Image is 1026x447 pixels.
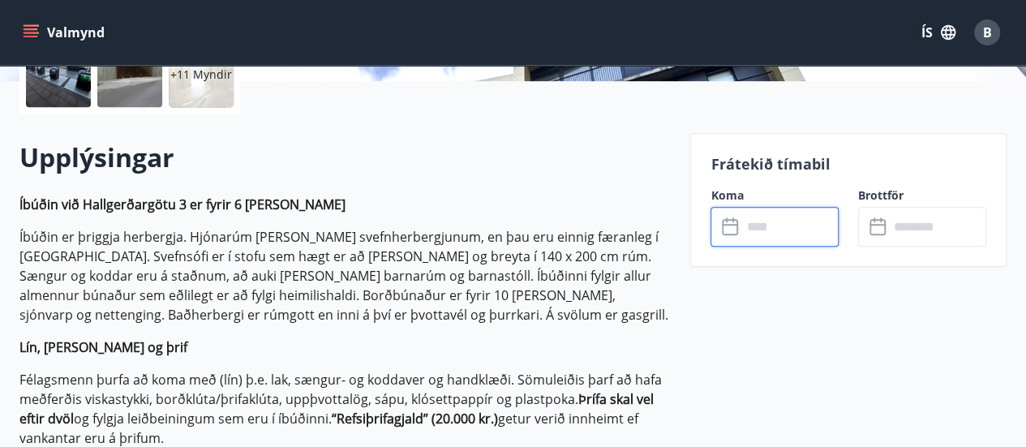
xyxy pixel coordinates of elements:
[332,410,498,428] strong: “Refsiþrifagjald” (20.000 kr.)
[710,187,839,204] label: Koma
[19,227,671,325] p: Íbúðin er þriggja herbergja. Hjónarúm [PERSON_NAME] svefnherbergjunum, en þau eru einnig færanleg...
[19,196,346,213] strong: Íbúðin við Hallgerðargötu 3 er fyrir 6 [PERSON_NAME]
[19,338,187,356] strong: Lín, [PERSON_NAME] og þrif
[858,187,986,204] label: Brottför
[983,24,992,41] span: B
[912,18,964,47] button: ÍS
[968,13,1007,52] button: B
[19,18,111,47] button: menu
[710,153,986,174] p: Frátekið tímabil
[170,67,232,83] p: +11 Myndir
[19,140,671,175] h2: Upplýsingar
